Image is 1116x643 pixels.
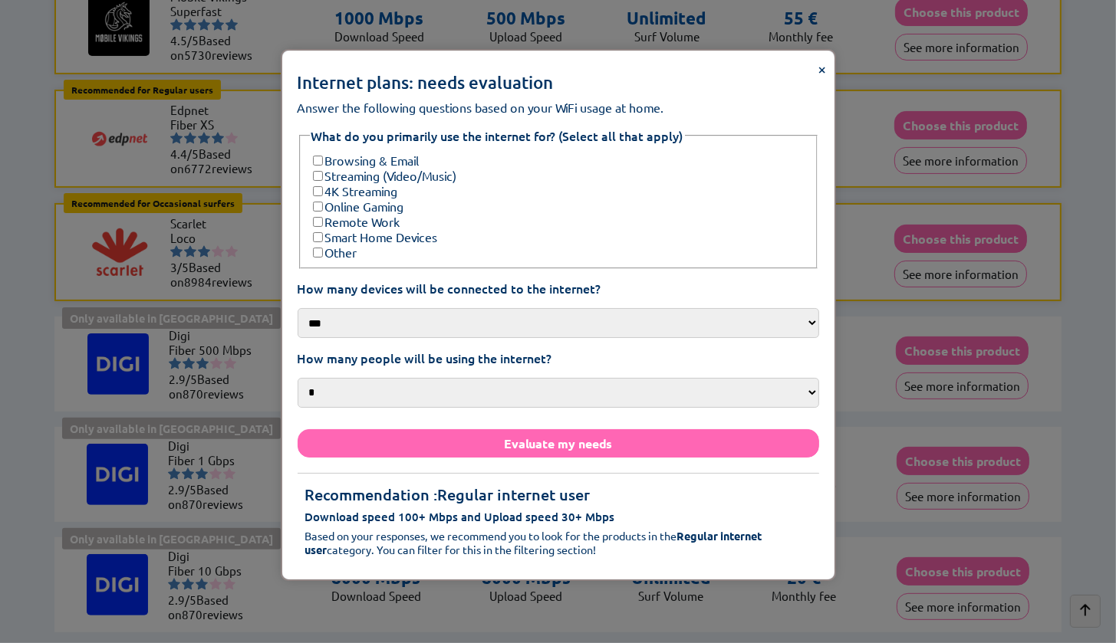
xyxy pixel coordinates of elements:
span: × [818,58,827,78]
input: Smart Home Devices [313,232,323,242]
h2: Internet plans: needs evaluation [298,72,819,93]
span: Regular internet user [305,484,615,525]
legend: What do you primarily use the internet for? (Select all that apply) [310,127,685,144]
input: Streaming (Video/Music) [313,171,323,181]
input: Other [313,248,323,258]
label: How many devices will be connected to the internet? [298,280,819,297]
label: Streaming (Video/Music) [310,168,457,183]
button: Evaluate my needs [298,429,819,458]
label: Other [310,244,357,260]
input: Browsing & Email [313,156,323,166]
h3: Recommendation : [305,484,811,526]
span: Download speed 100+ Mbps and Upload speed 30+ Mbps [305,509,615,524]
input: Online Gaming [313,202,323,212]
p: Answer the following questions based on your WiFi usage at home. [298,100,819,115]
label: How many people will be using the internet? [298,349,819,366]
input: 4K Streaming [313,186,323,196]
b: Regular internet user [305,529,762,556]
label: Browsing & Email [310,153,420,168]
label: Online Gaming [310,198,404,214]
label: Smart Home Devices [310,229,438,244]
label: Remote Work [310,214,400,229]
input: Remote Work [313,217,323,227]
label: 4K Streaming [310,183,398,198]
p: Based on your responses, we recommend you to look for the products in the category. You can filte... [305,529,811,556]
